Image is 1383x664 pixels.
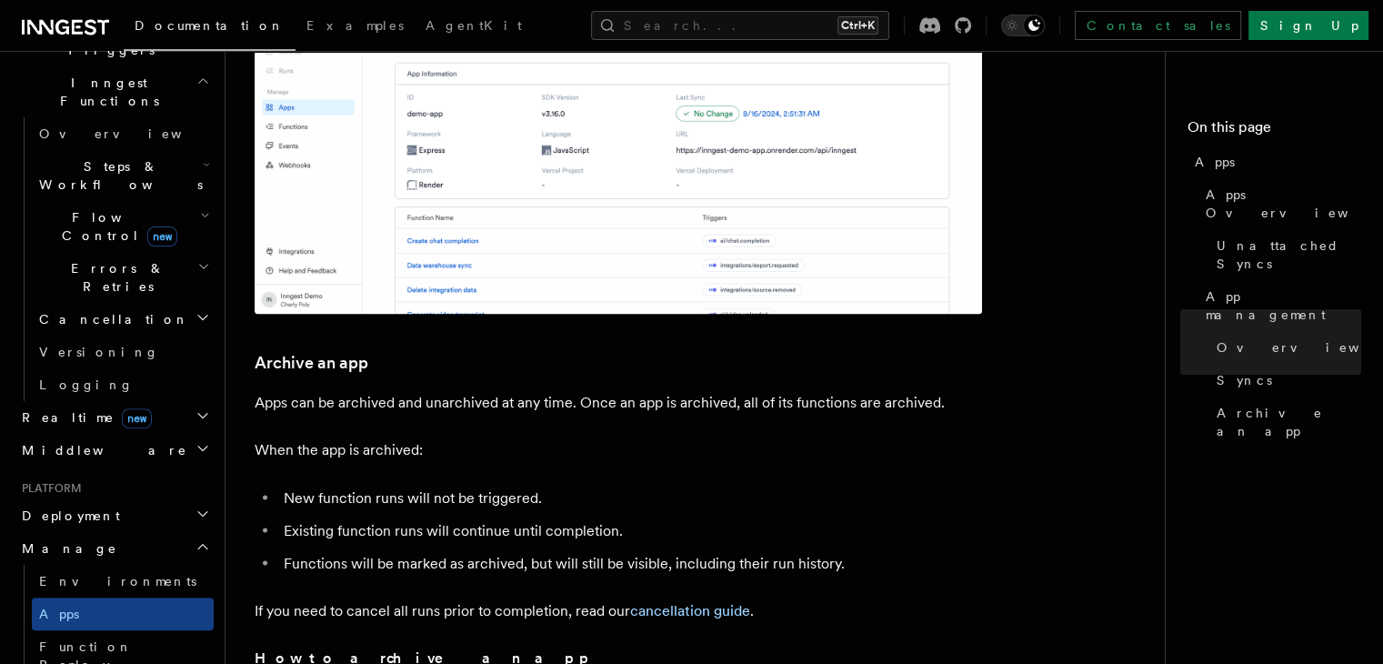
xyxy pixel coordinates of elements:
[1217,236,1361,273] span: Unattached Syncs
[255,598,982,623] p: If you need to cancel all runs prior to completion, read our .
[1209,229,1361,280] a: Unattached Syncs
[1209,397,1361,448] a: Archive an app
[1198,178,1361,229] a: Apps Overview
[32,303,214,336] button: Cancellation
[32,150,214,201] button: Steps & Workflows
[1075,11,1241,40] a: Contact sales
[39,345,159,359] span: Versioning
[1206,287,1361,324] span: App management
[32,565,214,598] a: Environments
[147,226,177,246] span: new
[15,507,120,525] span: Deployment
[32,336,214,368] a: Versioning
[15,499,214,532] button: Deployment
[296,5,415,49] a: Examples
[39,377,134,392] span: Logging
[1217,404,1361,440] span: Archive an app
[15,434,214,467] button: Middleware
[1248,11,1368,40] a: Sign Up
[255,438,982,463] p: When the app is archived:
[426,18,522,33] span: AgentKit
[630,601,750,619] a: cancellation guide
[415,5,533,49] a: AgentKit
[32,368,214,401] a: Logging
[1001,15,1045,36] button: Toggle dark mode
[1209,364,1361,397] a: Syncs
[1209,331,1361,364] a: Overview
[278,518,982,543] li: Existing function runs will continue until completion.
[1188,116,1361,146] h4: On this page
[32,259,197,296] span: Errors & Retries
[278,550,982,576] li: Functions will be marked as archived, but will still be visible, including their run history.
[15,481,82,496] span: Platform
[32,201,214,252] button: Flow Controlnew
[135,18,285,33] span: Documentation
[1195,153,1235,171] span: Apps
[124,5,296,51] a: Documentation
[837,16,878,35] kbd: Ctrl+K
[1217,371,1272,389] span: Syncs
[32,208,200,245] span: Flow Control
[39,607,79,621] span: Apps
[15,408,152,427] span: Realtime
[306,18,404,33] span: Examples
[32,252,214,303] button: Errors & Retries
[1188,146,1361,178] a: Apps
[32,117,214,150] a: Overview
[15,532,214,565] button: Manage
[15,539,117,558] span: Manage
[122,408,152,428] span: new
[255,350,368,376] a: Archive an app
[591,11,889,40] button: Search...Ctrl+K
[15,66,214,117] button: Inngest Functions
[39,574,196,589] span: Environments
[15,117,214,401] div: Inngest Functions
[1198,280,1361,331] a: App management
[32,310,189,328] span: Cancellation
[255,390,982,416] p: Apps can be archived and unarchived at any time. Once an app is archived, all of its functions ar...
[15,401,214,434] button: Realtimenew
[278,485,982,510] li: New function runs will not be triggered.
[39,126,226,141] span: Overview
[15,441,187,459] span: Middleware
[32,157,203,194] span: Steps & Workflows
[15,74,196,110] span: Inngest Functions
[32,598,214,630] a: Apps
